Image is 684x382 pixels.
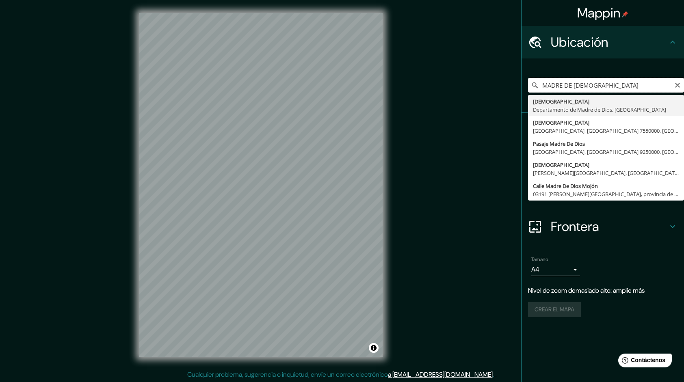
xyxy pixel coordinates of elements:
[612,350,675,373] iframe: Help widget launcher
[494,370,495,380] div: .
[533,161,679,169] div: [DEMOGRAPHIC_DATA]
[187,370,494,380] p: Cualquier problema, sugerencia o inquietud, envíe un correo electrónico .
[577,4,621,22] font: Mappin
[522,145,684,178] div: Estilo
[533,148,679,156] div: [GEOGRAPHIC_DATA], [GEOGRAPHIC_DATA] 9250000, [GEOGRAPHIC_DATA]
[533,97,679,106] div: [DEMOGRAPHIC_DATA]
[369,343,379,353] button: Alternar atribución
[528,78,684,93] input: Elige tu ciudad o área
[531,256,548,263] label: Tamaño
[531,263,580,276] div: A4
[533,190,679,198] div: 03191 [PERSON_NAME][GEOGRAPHIC_DATA], provincia de [GEOGRAPHIC_DATA], [GEOGRAPHIC_DATA]
[533,169,679,177] div: [PERSON_NAME][GEOGRAPHIC_DATA], [GEOGRAPHIC_DATA] 2520000, [GEOGRAPHIC_DATA]
[522,26,684,58] div: Ubicación
[551,218,668,235] h4: Frontera
[139,13,383,357] canvas: Mapa
[388,370,493,379] a: a [EMAIL_ADDRESS][DOMAIN_NAME]
[674,81,681,88] button: Claro
[551,186,668,202] h4: Diseño
[495,370,497,380] div: .
[533,127,679,135] div: [GEOGRAPHIC_DATA], [GEOGRAPHIC_DATA] 7550000, [GEOGRAPHIC_DATA]
[528,286,678,296] p: Nivel de zoom demasiado alto: amplíe más
[533,182,679,190] div: Calle Madre De Dios Mojón
[551,34,668,50] h4: Ubicación
[533,140,679,148] div: Pasaje Madre De Dios
[522,113,684,145] div: Pines
[533,106,679,114] div: Departamento de Madre de Dios, [GEOGRAPHIC_DATA]
[522,210,684,243] div: Frontera
[533,119,679,127] div: [DEMOGRAPHIC_DATA]
[522,178,684,210] div: Diseño
[622,11,628,17] img: pin-icon.png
